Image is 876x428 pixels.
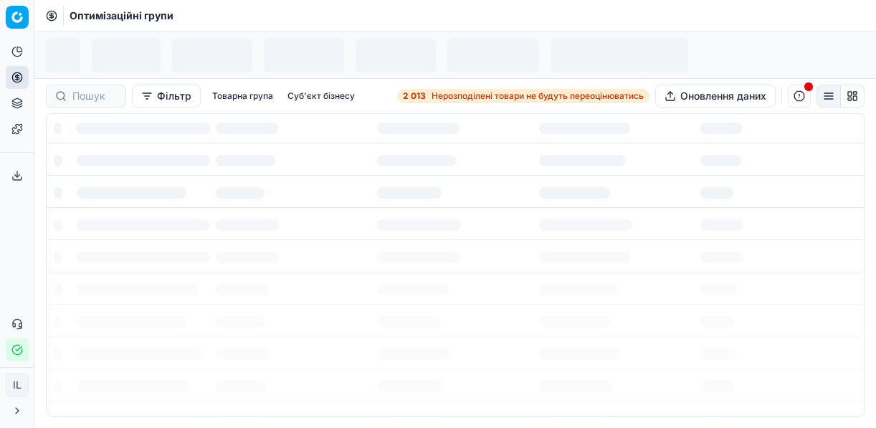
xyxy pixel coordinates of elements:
span: IL [6,374,28,396]
button: Фільтр [132,85,201,108]
strong: 2 013 [403,90,426,102]
a: 2 013Нерозподілені товари не будуть переоцінюватись [397,89,649,103]
nav: breadcrumb [70,9,173,23]
button: Товарна група [206,87,279,105]
button: IL [6,374,29,396]
span: Нерозподілені товари не будуть переоцінюватись [432,90,644,102]
span: Оптимізаційні групи [70,9,173,23]
button: Оновлення даних [655,85,776,108]
button: Суб'єкт бізнесу [282,87,361,105]
input: Пошук [72,89,117,103]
